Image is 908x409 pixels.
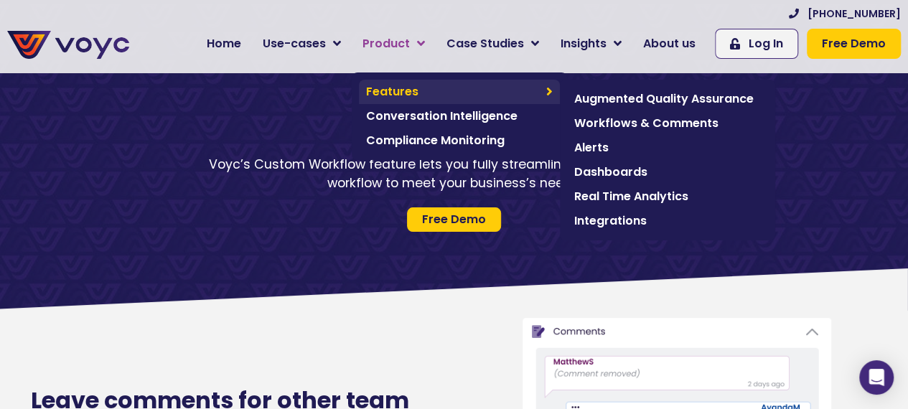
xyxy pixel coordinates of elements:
[643,35,696,52] span: About us
[807,29,901,59] a: Free Demo
[567,111,768,136] a: Workflows & Comments
[359,104,560,128] a: Conversation Intelligence
[567,209,768,233] a: Integrations
[263,35,326,52] span: Use-cases
[574,164,761,181] span: Dashboards
[567,87,768,111] a: Augmented Quality Assurance
[715,29,798,59] a: Log In
[203,155,706,193] div: Voyc’s Custom Workflow feature lets you fully streamline and customise your workflow to meet your...
[561,35,607,52] span: Insights
[574,115,761,132] span: Workflows & Comments
[446,35,524,52] span: Case Studies
[574,90,761,108] span: Augmented Quality Assurance
[808,6,901,22] span: [PHONE_NUMBER]
[7,106,901,141] h1: Workflows
[567,160,768,184] a: Dashboards
[574,139,761,156] span: Alerts
[789,6,901,22] a: [PHONE_NUMBER]
[749,35,783,52] span: Log In
[567,184,768,209] a: Real Time Analytics
[422,214,486,225] span: Free Demo
[362,35,410,52] span: Product
[196,29,252,58] a: Home
[366,108,553,125] span: Conversation Intelligence
[632,29,706,58] a: About us
[574,212,761,230] span: Integrations
[574,188,761,205] span: Real Time Analytics
[407,207,501,232] a: Free Demo
[436,29,550,58] a: Case Studies
[567,136,768,160] a: Alerts
[822,35,886,52] span: Free Demo
[252,29,352,58] a: Use-cases
[366,132,553,149] span: Compliance Monitoring
[359,128,560,153] a: Compliance Monitoring
[859,360,894,395] div: Open Intercom Messenger
[366,83,539,100] span: Features
[7,31,129,59] img: voyc-full-logo
[550,29,632,58] a: Insights
[359,80,560,104] a: Features
[352,29,436,58] a: Product
[207,35,241,52] span: Home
